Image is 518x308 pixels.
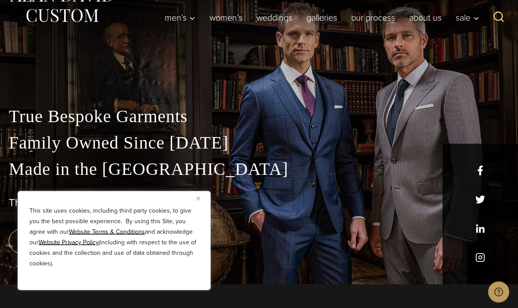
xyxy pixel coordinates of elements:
[196,197,200,201] img: Close
[344,9,402,27] a: Our Process
[158,9,202,27] button: Men’s sub menu toggle
[196,193,207,204] button: Close
[299,9,344,27] a: Galleries
[29,206,199,269] p: This site uses cookies, including third party cookies, to give you the best possible experience. ...
[449,9,484,27] button: Sale sub menu toggle
[158,9,484,27] nav: Primary Navigation
[202,9,249,27] a: Women’s
[39,238,99,247] a: Website Privacy Policy
[9,229,132,254] a: book an appointment
[488,7,509,29] button: View Search Form
[488,282,509,304] iframe: Opens a widget where you can chat to one of our agents
[69,227,145,236] a: Website Terms & Conditions
[249,9,299,27] a: weddings
[9,197,509,210] h1: The Best Custom Suits NYC Has to Offer
[402,9,449,27] a: About Us
[9,104,509,183] p: True Bespoke Garments Family Owned Since [DATE] Made in the [GEOGRAPHIC_DATA]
